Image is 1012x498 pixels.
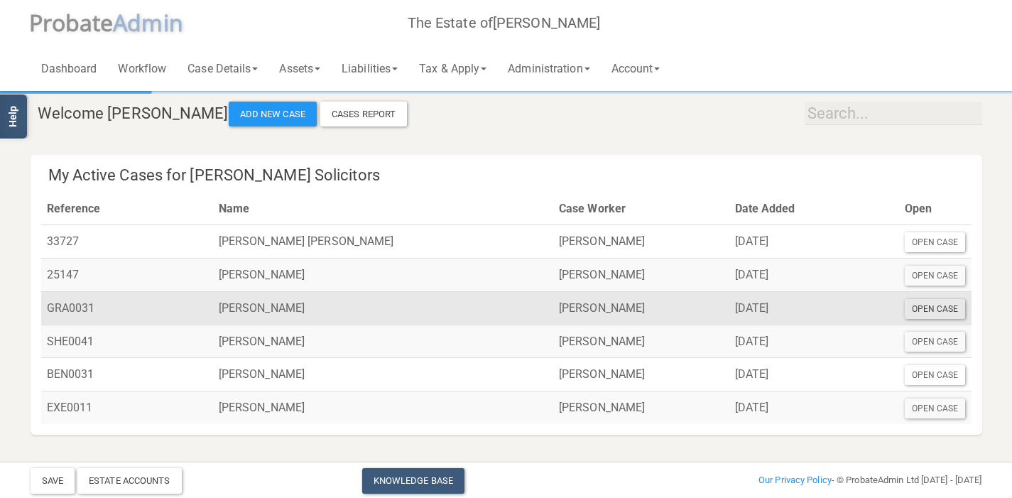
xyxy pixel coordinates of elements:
button: Add New Case [229,102,317,127]
td: [PERSON_NAME] [553,358,729,391]
div: Estate Accounts [77,468,182,494]
td: [PERSON_NAME] [553,225,729,259]
div: Open Case [905,332,966,352]
a: Liabilities [331,45,408,91]
h4: My Active Cases for [PERSON_NAME] Solicitors [48,167,972,184]
div: Open Case [905,299,966,319]
td: [PERSON_NAME] [213,325,553,358]
div: Open Case [905,232,966,252]
a: Administration [497,45,600,91]
a: Our Privacy Policy [758,475,832,485]
a: Dashboard [31,45,108,91]
span: robate [43,7,114,38]
a: Knowledge Base [362,468,464,494]
a: Workflow [107,45,177,91]
td: [PERSON_NAME] [553,325,729,358]
td: GRA0031 [41,291,213,325]
th: Open [899,193,972,225]
th: Case Worker [553,193,729,225]
a: Account [601,45,671,91]
td: [DATE] [729,325,899,358]
div: - © ProbateAdmin Ltd [DATE] - [DATE] [668,472,993,489]
td: [PERSON_NAME] [PERSON_NAME] [213,225,553,259]
td: BEN0031 [41,358,213,391]
td: [DATE] [729,391,899,424]
span: P [29,7,114,38]
button: Save [31,468,75,494]
th: Reference [41,193,213,225]
div: Open Case [905,365,966,385]
span: A [113,7,183,38]
td: SHE0041 [41,325,213,358]
td: [PERSON_NAME] [553,258,729,291]
td: [PERSON_NAME] [213,358,553,391]
h4: Welcome [PERSON_NAME] [38,102,982,127]
td: [PERSON_NAME] [213,258,553,291]
td: 25147 [41,258,213,291]
td: EXE0011 [41,391,213,424]
a: Assets [268,45,331,91]
input: Search... [805,102,982,125]
td: [DATE] [729,225,899,259]
a: Case Details [177,45,268,91]
th: Date Added [729,193,899,225]
td: [PERSON_NAME] [213,391,553,424]
td: [PERSON_NAME] [553,291,729,325]
td: [PERSON_NAME] [553,391,729,424]
td: [DATE] [729,291,899,325]
div: Open Case [905,399,966,418]
td: 33727 [41,225,213,259]
span: dmin [127,7,183,38]
td: [DATE] [729,358,899,391]
td: [DATE] [729,258,899,291]
td: [PERSON_NAME] [213,291,553,325]
a: Cases Report [320,102,407,127]
div: Open Case [905,266,966,286]
a: Tax & Apply [408,45,497,91]
th: Name [213,193,553,225]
